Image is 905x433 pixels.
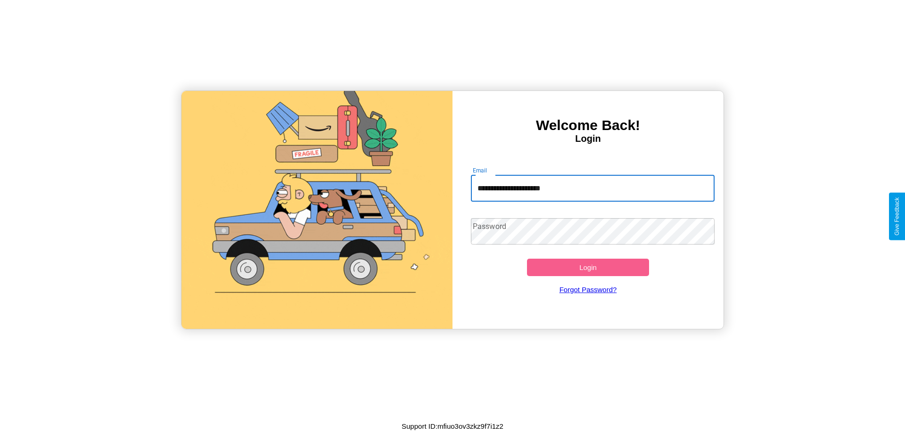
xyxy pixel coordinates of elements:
[402,420,503,433] p: Support ID: mfiuo3ov3zkz9f7i1z2
[181,91,452,329] img: gif
[466,276,710,303] a: Forgot Password?
[527,259,649,276] button: Login
[473,166,487,174] label: Email
[894,197,900,236] div: Give Feedback
[452,133,724,144] h4: Login
[452,117,724,133] h3: Welcome Back!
